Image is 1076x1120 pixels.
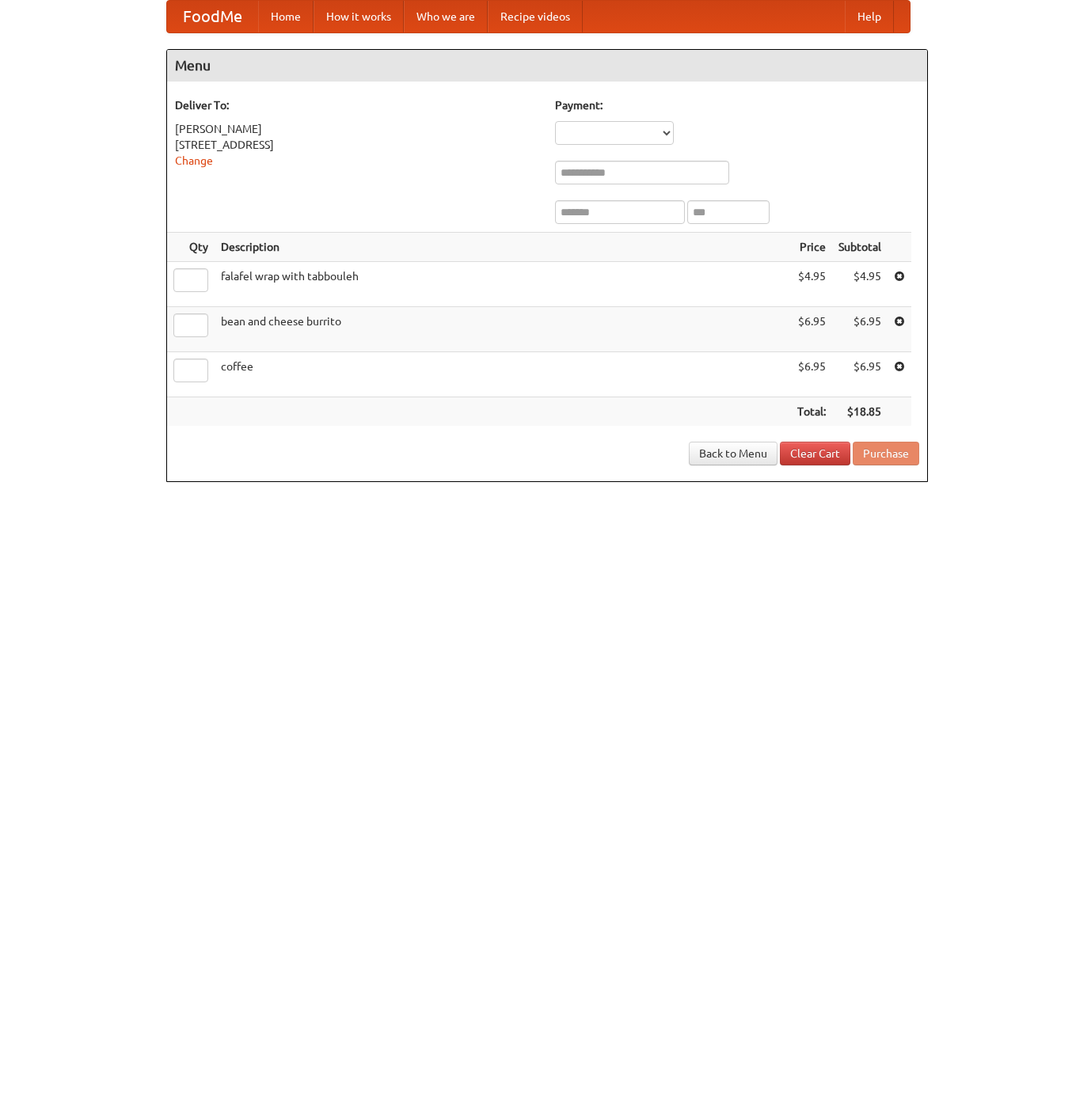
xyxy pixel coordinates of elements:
[175,97,539,113] h5: Deliver To:
[832,262,888,307] td: $4.95
[832,397,888,427] th: $18.85
[689,442,778,465] a: Back to Menu
[791,307,832,352] td: $6.95
[167,50,927,82] h4: Menu
[791,233,832,262] th: Price
[314,1,404,32] a: How it works
[215,307,791,352] td: bean and cheese burrito
[832,352,888,397] td: $6.95
[404,1,488,32] a: Who we are
[780,442,850,465] a: Clear Cart
[832,307,888,352] td: $6.95
[832,233,888,262] th: Subtotal
[215,233,791,262] th: Description
[555,97,919,113] h5: Payment:
[175,154,213,167] a: Change
[175,121,539,137] div: [PERSON_NAME]
[258,1,314,32] a: Home
[488,1,583,32] a: Recipe videos
[215,352,791,397] td: coffee
[791,397,832,427] th: Total:
[175,137,539,153] div: [STREET_ADDRESS]
[167,233,215,262] th: Qty
[215,262,791,307] td: falafel wrap with tabbouleh
[167,1,258,32] a: FoodMe
[791,262,832,307] td: $4.95
[845,1,894,32] a: Help
[791,352,832,397] td: $6.95
[853,442,919,465] button: Purchase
